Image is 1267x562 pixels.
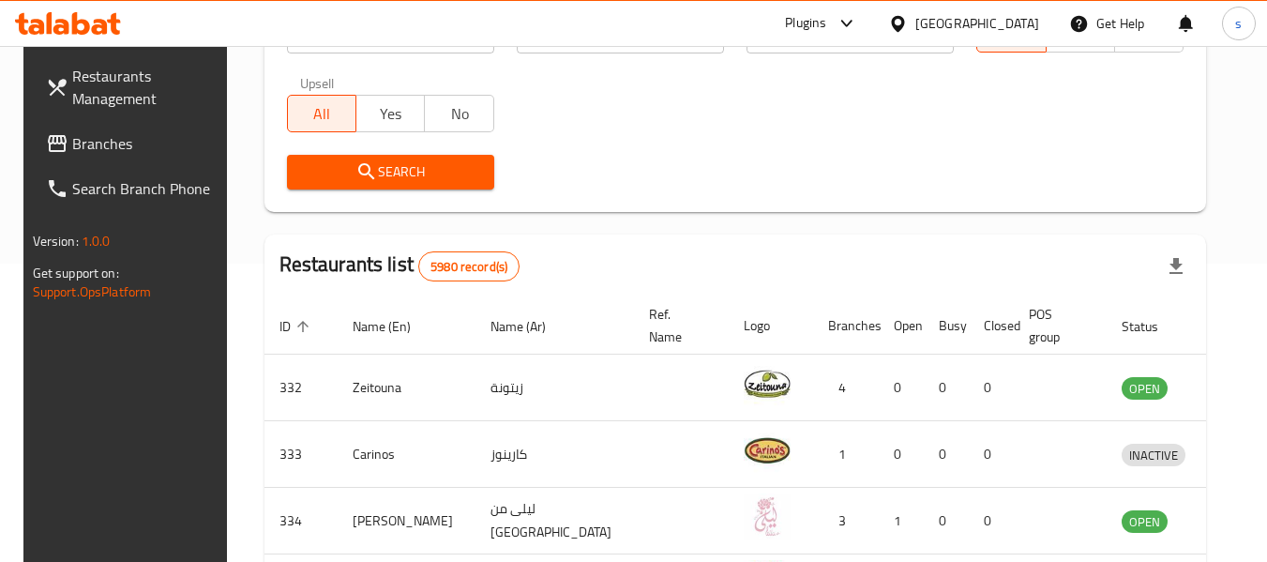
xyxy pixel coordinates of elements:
span: Search [302,160,479,184]
div: INACTIVE [1122,444,1185,466]
td: 0 [924,355,969,421]
td: 0 [969,421,1014,488]
span: Search Branch Phone [72,177,220,200]
td: 0 [879,355,924,421]
td: [PERSON_NAME] [338,488,475,554]
th: Logo [729,297,813,355]
td: كارينوز [475,421,634,488]
span: Get support on: [33,261,119,285]
td: 4 [813,355,879,421]
span: Version: [33,229,79,253]
div: OPEN [1122,377,1168,400]
td: 3 [813,488,879,554]
span: Status [1122,315,1183,338]
img: Zeitouna [744,360,791,407]
span: OPEN [1122,511,1168,533]
td: Zeitouna [338,355,475,421]
span: Branches [72,132,220,155]
td: 0 [969,355,1014,421]
div: Total records count [418,251,520,281]
div: OPEN [1122,510,1168,533]
label: Upsell [300,76,335,89]
span: All [985,21,1038,48]
span: 1.0.0 [82,229,111,253]
td: 0 [924,488,969,554]
a: Search Branch Phone [31,166,235,211]
span: Yes [364,100,417,128]
span: POS group [1029,303,1084,348]
td: 0 [879,421,924,488]
span: Ref. Name [649,303,706,348]
th: Open [879,297,924,355]
td: 1 [813,421,879,488]
a: Restaurants Management [31,53,235,121]
span: INACTIVE [1122,445,1185,466]
td: 332 [264,355,338,421]
td: Carinos [338,421,475,488]
td: 1 [879,488,924,554]
td: 0 [924,421,969,488]
span: TMP [1123,21,1176,48]
td: زيتونة [475,355,634,421]
span: Restaurants Management [72,65,220,110]
div: Plugins [785,12,826,35]
img: Carinos [744,427,791,474]
span: ID [279,315,315,338]
img: Leila Min Lebnan [744,494,791,540]
span: All [295,100,349,128]
td: ليلى من [GEOGRAPHIC_DATA] [475,488,634,554]
button: All [287,95,356,132]
th: Closed [969,297,1014,355]
span: 5980 record(s) [419,258,519,276]
div: [GEOGRAPHIC_DATA] [915,13,1039,34]
h2: Restaurants list [279,251,520,281]
span: TGO [1054,21,1108,48]
button: No [424,95,493,132]
button: Search [287,155,494,190]
td: 0 [969,488,1014,554]
div: Export file [1154,244,1199,289]
span: Name (En) [353,315,435,338]
span: No [432,100,486,128]
button: Yes [355,95,425,132]
span: Name (Ar) [490,315,570,338]
td: 334 [264,488,338,554]
span: OPEN [1122,378,1168,400]
a: Support.OpsPlatform [33,280,152,304]
th: Branches [813,297,879,355]
td: 333 [264,421,338,488]
a: Branches [31,121,235,166]
th: Busy [924,297,969,355]
span: s [1235,13,1242,34]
